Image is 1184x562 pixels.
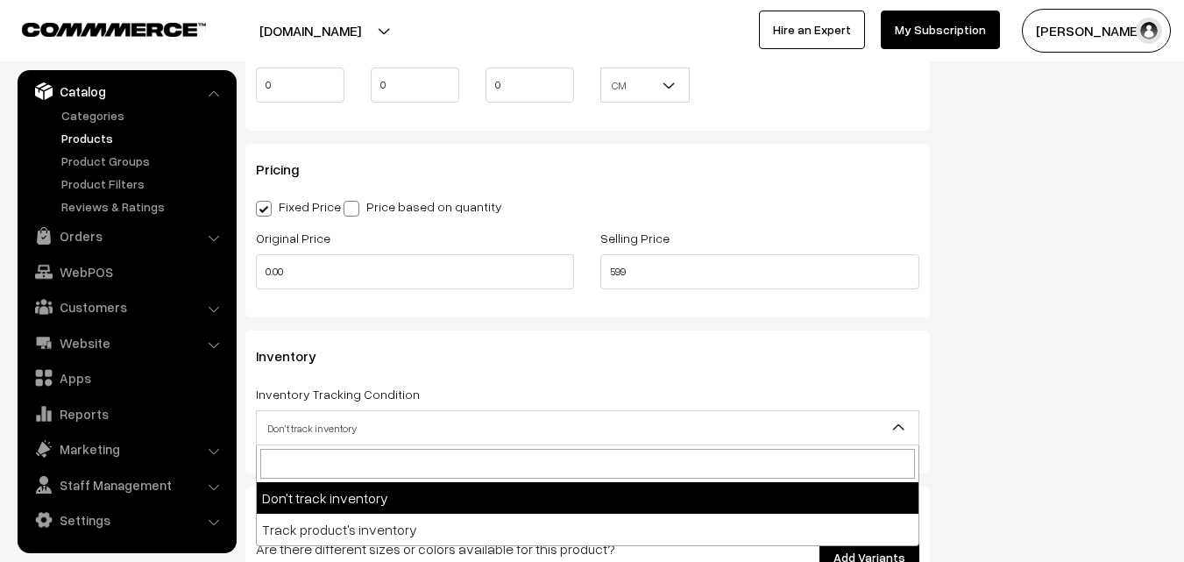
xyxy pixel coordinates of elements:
[22,18,175,39] a: COMMMERCE
[256,347,337,365] span: Inventory
[256,254,574,289] input: Original Price
[600,254,918,289] input: Selling Price
[22,398,230,430] a: Reports
[257,413,918,444] span: Don't track inventory
[22,504,230,536] a: Settings
[600,68,689,103] span: CM
[22,291,230,323] a: Customers
[22,23,206,36] img: COMMMERCE
[601,70,688,101] span: CM
[600,229,670,247] label: Selling Price
[256,229,330,247] label: Original Price
[57,106,230,124] a: Categories
[256,538,689,559] p: Are there different sizes or colors available for this product?
[22,256,230,288] a: WebPOS
[344,197,502,216] label: Price based on quantity
[256,160,320,178] span: Pricing
[881,11,1000,49] a: My Subscription
[57,129,230,147] a: Products
[22,469,230,501] a: Staff Management
[759,11,865,49] a: Hire an Expert
[1022,9,1171,53] button: [PERSON_NAME]
[57,152,230,170] a: Product Groups
[256,410,919,445] span: Don't track inventory
[22,433,230,465] a: Marketing
[198,9,422,53] button: [DOMAIN_NAME]
[1136,18,1162,44] img: user
[257,514,918,545] li: Track product's inventory
[57,174,230,193] a: Product Filters
[22,327,230,359] a: Website
[22,362,230,394] a: Apps
[22,220,230,252] a: Orders
[256,385,420,403] label: Inventory Tracking Condition
[257,482,918,514] li: Don't track inventory
[256,197,341,216] label: Fixed Price
[57,197,230,216] a: Reviews & Ratings
[22,75,230,107] a: Catalog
